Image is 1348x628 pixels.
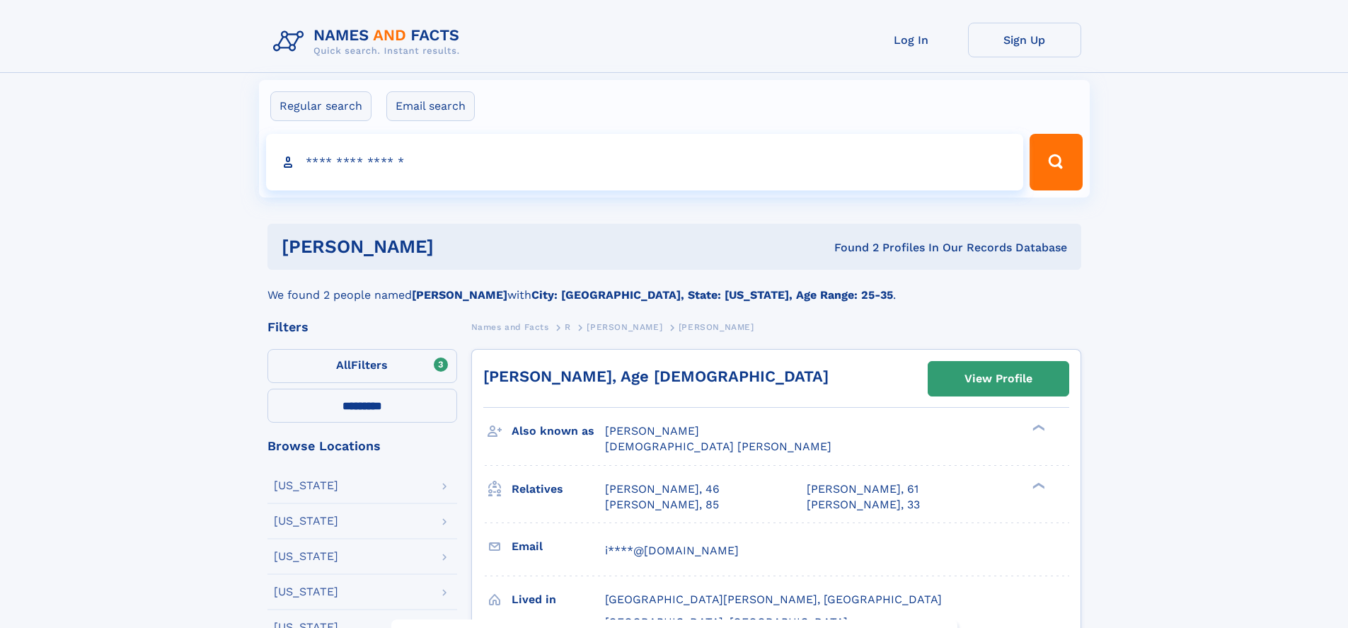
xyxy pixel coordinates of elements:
a: [PERSON_NAME], 61 [807,481,918,497]
input: search input [266,134,1024,190]
a: [PERSON_NAME], 33 [807,497,920,513]
span: [PERSON_NAME] [605,424,699,438]
a: [PERSON_NAME], 85 [605,497,719,513]
div: Filters [267,321,457,333]
span: [PERSON_NAME] [679,322,754,332]
div: View Profile [964,362,1032,395]
span: [PERSON_NAME] [587,322,662,332]
label: Email search [386,91,475,121]
a: Names and Facts [471,318,549,336]
a: Sign Up [968,23,1081,57]
img: Logo Names and Facts [267,23,471,61]
a: View Profile [928,362,1068,396]
div: [US_STATE] [274,515,338,527]
span: R [565,322,571,332]
b: [PERSON_NAME] [412,288,507,302]
a: R [565,318,571,336]
b: City: [GEOGRAPHIC_DATA], State: [US_STATE], Age Range: 25-35 [531,288,893,302]
h1: [PERSON_NAME] [282,238,634,256]
div: We found 2 people named with . [267,270,1081,304]
h3: Email [512,535,605,559]
div: ❯ [1029,423,1046,433]
span: [GEOGRAPHIC_DATA][PERSON_NAME], [GEOGRAPHIC_DATA] [605,593,942,606]
span: [DEMOGRAPHIC_DATA] [PERSON_NAME] [605,440,831,453]
h3: Also known as [512,419,605,443]
a: [PERSON_NAME], 46 [605,481,720,497]
label: Regular search [270,91,371,121]
div: ❯ [1029,481,1046,490]
a: [PERSON_NAME] [587,318,662,336]
div: [US_STATE] [274,480,338,491]
div: Found 2 Profiles In Our Records Database [634,240,1067,256]
div: [US_STATE] [274,551,338,562]
div: Browse Locations [267,440,457,452]
h3: Lived in [512,588,605,612]
span: All [336,358,351,372]
label: Filters [267,349,457,383]
div: [US_STATE] [274,586,338,598]
button: Search Button [1030,134,1082,190]
a: Log In [855,23,968,57]
a: [PERSON_NAME], Age [DEMOGRAPHIC_DATA] [483,367,829,385]
h3: Relatives [512,477,605,501]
